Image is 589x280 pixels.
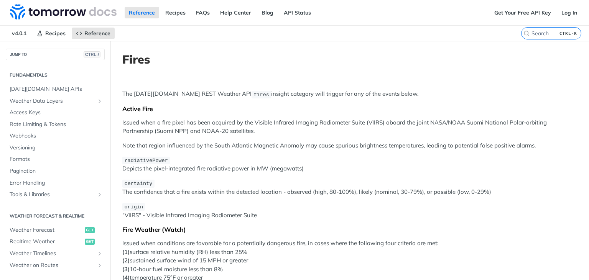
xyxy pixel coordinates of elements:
[33,28,70,39] a: Recipes
[6,49,105,60] button: JUMP TOCTRL-/
[124,204,143,210] span: origin
[122,141,577,150] p: Note that region influenced by the South Atlantic Magnetic Anomaly may cause spurious brightness ...
[6,189,105,200] a: Tools & LibrariesShow subpages for Tools & Libraries
[490,7,555,18] a: Get Your Free API Key
[10,85,103,93] span: [DATE][DOMAIN_NAME] APIs
[10,97,95,105] span: Weather Data Layers
[6,119,105,130] a: Rate Limiting & Tokens
[10,250,95,257] span: Weather Timelines
[122,118,577,136] p: Issued when a fire pixel has been acquired by the Visible Infrared Imaging Radiometer Suite (VIIR...
[6,248,105,259] a: Weather TimelinesShow subpages for Weather Timelines
[45,30,66,37] span: Recipes
[122,265,130,273] strong: (3)
[124,181,152,187] span: certainty
[523,30,530,36] svg: Search
[557,7,581,18] a: Log In
[84,30,110,37] span: Reference
[124,157,168,163] span: radiativePower
[6,84,105,95] a: [DATE][DOMAIN_NAME] APIs
[6,154,105,165] a: Formats
[85,239,95,245] span: get
[6,236,105,247] a: Realtime Weatherget
[97,192,103,198] button: Show subpages for Tools & Libraries
[125,7,159,18] a: Reference
[10,121,103,128] span: Rate Limiting & Tokens
[97,98,103,104] button: Show subpages for Weather Data Layers
[122,90,577,98] p: The [DATE][DOMAIN_NAME] REST Weather API insight category will trigger for any of the events below.
[6,142,105,154] a: Versioning
[161,7,190,18] a: Recipes
[10,167,103,175] span: Pagination
[6,260,105,271] a: Weather on RoutesShow subpages for Weather on Routes
[10,238,83,246] span: Realtime Weather
[10,179,103,187] span: Error Handling
[280,7,315,18] a: API Status
[6,95,105,107] a: Weather Data LayersShow subpages for Weather Data Layers
[253,92,269,97] span: fires
[10,132,103,140] span: Webhooks
[122,105,577,113] div: Active Fire
[122,226,577,233] div: Fire Weather (Watch)
[85,227,95,233] span: get
[10,226,83,234] span: Weather Forecast
[8,28,31,39] span: v4.0.1
[216,7,255,18] a: Help Center
[84,51,100,57] span: CTRL-/
[97,251,103,257] button: Show subpages for Weather Timelines
[10,144,103,152] span: Versioning
[6,165,105,177] a: Pagination
[558,29,579,37] kbd: CTRL-K
[10,191,95,198] span: Tools & Libraries
[6,107,105,118] a: Access Keys
[122,257,130,264] strong: (2)
[97,262,103,269] button: Show subpages for Weather on Routes
[122,248,130,255] strong: (1)
[10,156,103,163] span: Formats
[257,7,278,18] a: Blog
[10,262,95,269] span: Weather on Routes
[6,72,105,79] h2: Fundamentals
[6,177,105,189] a: Error Handling
[6,224,105,236] a: Weather Forecastget
[6,130,105,142] a: Webhooks
[122,156,577,173] p: Depicts the pixel-integrated fire radiative power in MW (megawatts)
[122,52,577,66] h1: Fires
[122,202,577,220] p: "VIIRS" - Visible Infrared Imaging Radiometer Suite
[10,4,117,20] img: Tomorrow.io Weather API Docs
[6,213,105,219] h2: Weather Forecast & realtime
[72,28,115,39] a: Reference
[10,109,103,116] span: Access Keys
[192,7,214,18] a: FAQs
[122,179,577,196] p: The confidence that a fire exists within the detected location - observed (high, 80-100%), likely...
